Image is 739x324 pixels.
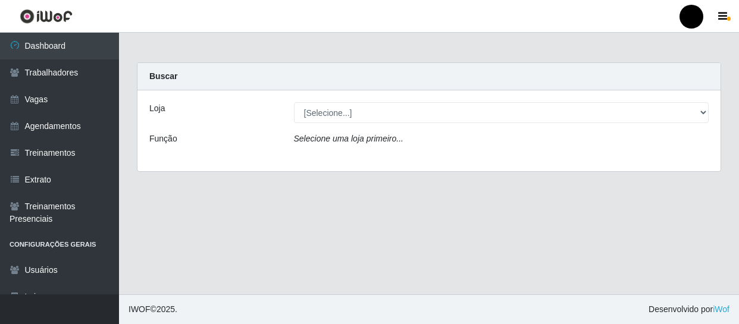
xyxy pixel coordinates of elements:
label: Função [149,133,177,145]
strong: Buscar [149,71,177,81]
span: IWOF [129,304,151,314]
a: iWof [713,304,729,314]
i: Selecione uma loja primeiro... [294,134,403,143]
label: Loja [149,102,165,115]
span: Desenvolvido por [649,303,729,316]
img: CoreUI Logo [20,9,73,24]
span: © 2025 . [129,303,177,316]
